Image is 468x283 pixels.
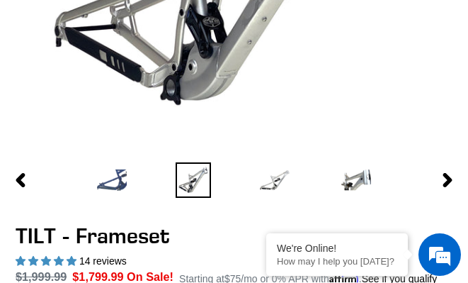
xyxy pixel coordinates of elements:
[16,78,37,99] div: Navigation go back
[423,7,457,41] div: Minimize live chat window
[45,71,81,106] img: d_696896380_company_1647369064580_696896380
[16,255,79,267] span: 5.00 stars
[329,271,359,283] span: Affirm
[94,162,130,198] img: Load image into Gallery viewer, TILT - Frameset
[16,223,452,248] h1: TILT - Frameset
[7,200,461,250] textarea: Type your message and hit 'Enter'
[176,162,211,198] img: Load image into Gallery viewer, TILT - Frameset
[277,243,397,254] div: We're Online!
[257,162,292,198] img: Load image into Gallery viewer, TILT - Frameset
[95,79,387,98] div: Chat with us now
[79,255,127,267] span: 14 reviews
[16,270,67,283] s: $1,999.99
[277,256,397,267] p: How may I help you today?
[72,270,123,283] span: $1,799.99
[338,162,374,198] img: Load image into Gallery viewer, TILT - Frameset
[178,85,291,228] span: We're online!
